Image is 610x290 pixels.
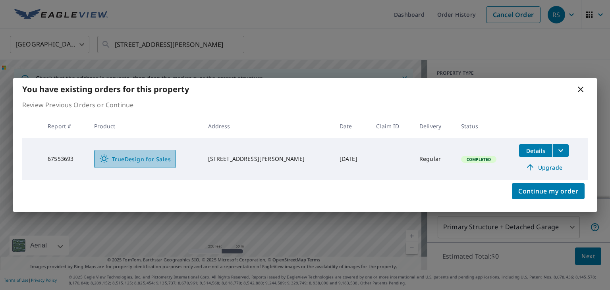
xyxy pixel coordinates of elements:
[413,138,455,180] td: Regular
[512,183,585,199] button: Continue my order
[202,114,333,138] th: Address
[413,114,455,138] th: Delivery
[22,84,189,95] b: You have existing orders for this property
[552,144,569,157] button: filesDropdownBtn-67553693
[88,114,201,138] th: Product
[519,144,552,157] button: detailsBtn-67553693
[519,161,569,174] a: Upgrade
[462,157,496,162] span: Completed
[22,100,588,110] p: Review Previous Orders or Continue
[455,114,513,138] th: Status
[333,114,370,138] th: Date
[208,155,327,163] div: [STREET_ADDRESS][PERSON_NAME]
[41,138,88,180] td: 67553693
[518,186,578,197] span: Continue my order
[41,114,88,138] th: Report #
[333,138,370,180] td: [DATE]
[99,154,171,164] span: TrueDesign for Sales
[524,147,548,155] span: Details
[370,114,413,138] th: Claim ID
[524,162,564,172] span: Upgrade
[94,150,176,168] a: TrueDesign for Sales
